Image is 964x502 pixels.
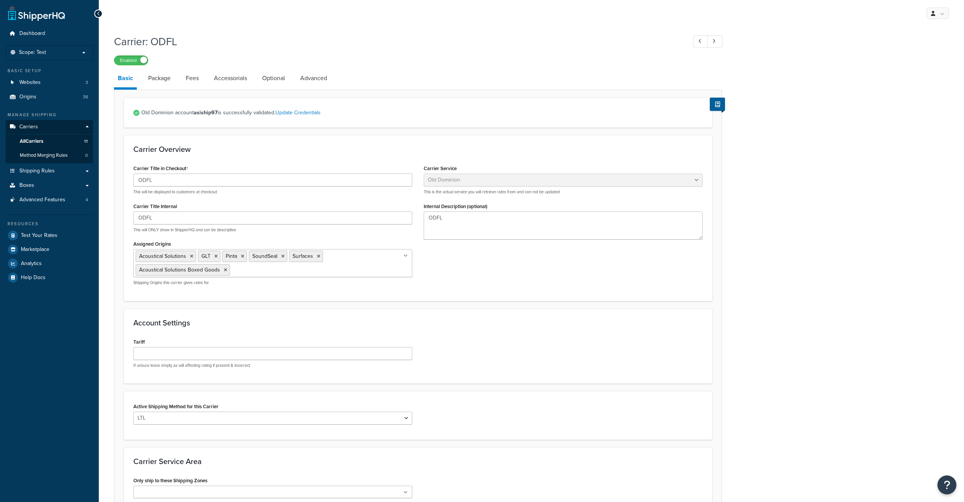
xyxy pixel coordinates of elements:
li: Method Merging Rules [6,148,93,163]
li: Advanced Features [6,193,93,207]
label: Enabled [114,56,148,65]
label: Assigned Origins [133,241,171,247]
strong: asiship97 [194,109,218,117]
h3: Account Settings [133,319,703,327]
span: Marketplace [21,246,49,253]
button: Show Help Docs [710,98,725,111]
a: Fees [182,69,203,87]
a: Shipping Rules [6,164,93,178]
a: Dashboard [6,27,93,41]
a: Method Merging Rules0 [6,148,93,163]
button: Open Resource Center [937,475,956,494]
span: Dashboard [19,30,45,37]
li: Carriers [6,120,93,163]
a: Accessorials [210,69,251,87]
label: Internal Description (optional) [424,204,488,209]
span: SoundSeal [252,252,277,260]
li: Websites [6,76,93,90]
a: Websites3 [6,76,93,90]
span: Analytics [21,260,42,267]
span: Method Merging Rules [20,152,68,159]
span: 11 [84,138,88,145]
p: This is the actual service you will retrieve rates from and can not be updated [424,189,703,195]
span: 3 [85,79,88,86]
label: Active Shipping Method for this Carrier [133,404,218,409]
span: Test Your Rates [21,232,57,239]
a: Package [144,69,174,87]
span: 4 [85,197,88,203]
a: Previous Record [693,35,708,48]
a: Basic [114,69,137,90]
a: Help Docs [6,271,93,284]
div: Resources [6,221,93,227]
a: Advanced Features4 [6,193,93,207]
li: Origins [6,90,93,104]
span: 36 [83,94,88,100]
a: Carriers [6,120,93,134]
span: Surfaces [293,252,313,260]
span: All Carriers [20,138,43,145]
h1: Carrier: ODFL [114,34,679,49]
p: This will be displayed to customers at checkout [133,189,412,195]
label: Carrier Service [424,166,457,171]
span: Boxes [19,182,34,189]
a: Analytics [6,257,93,270]
span: Pinta [226,252,237,260]
a: Origins36 [6,90,93,104]
span: Old Dominion account is successfully validated. [141,107,703,118]
span: Origins [19,94,36,100]
span: Acoustical Solutions [139,252,186,260]
a: Boxes [6,178,93,193]
p: If unsure leave empty as will affecting rating if present & incorrect [133,363,412,368]
div: Basic Setup [6,68,93,74]
span: 0 [85,152,88,159]
label: Carrier Title Internal [133,204,177,209]
textarea: ODFL [424,212,703,240]
label: Carrier Title in Checkout [133,166,188,172]
a: Optional [258,69,289,87]
span: Carriers [19,124,38,130]
a: Update Credentials [275,109,321,117]
span: Websites [19,79,41,86]
span: Help Docs [21,275,46,281]
p: This will ONLY show in ShipperHQ and can be descriptive [133,227,412,233]
span: GLT [201,252,211,260]
h3: Carrier Service Area [133,457,703,466]
a: Advanced [296,69,331,87]
span: Scope: Test [19,49,46,56]
p: Shipping Origins this carrier gives rates for [133,280,412,286]
h3: Carrier Overview [133,145,703,153]
div: Manage Shipping [6,112,93,118]
a: Test Your Rates [6,229,93,242]
span: Acoustical Solutions Boxed Goods [139,266,220,274]
a: Next Record [708,35,722,48]
label: Tariff [133,339,145,345]
label: Only ship to these Shipping Zones [133,478,207,483]
span: Shipping Rules [19,168,55,174]
a: Marketplace [6,243,93,256]
a: AllCarriers11 [6,134,93,148]
span: Advanced Features [19,197,65,203]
